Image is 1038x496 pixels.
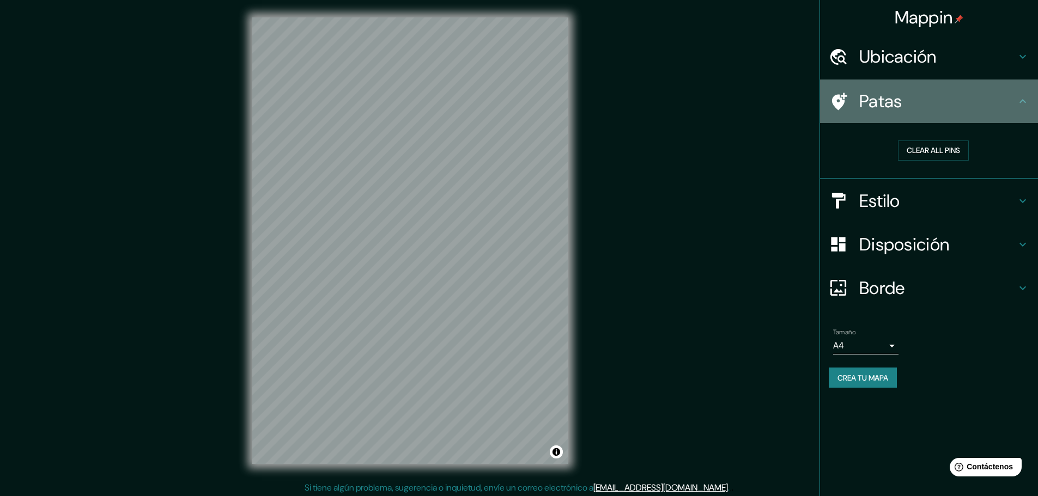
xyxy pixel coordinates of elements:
[859,277,905,299] font: Borde
[833,340,844,351] font: A4
[820,35,1038,78] div: Ubicación
[593,482,728,493] a: [EMAIL_ADDRESS][DOMAIN_NAME]
[829,368,897,388] button: Crea tu mapa
[837,373,888,383] font: Crea tu mapa
[859,233,949,256] font: Disposición
[859,90,902,113] font: Patas
[859,45,937,68] font: Ubicación
[730,481,731,493] font: .
[941,454,1026,484] iframe: Lanzador de widgets de ayuda
[859,189,900,212] font: Estilo
[252,17,568,464] canvas: Mapa
[305,482,593,493] font: Si tiene algún problema, sugerencia o inquietud, envíe un correo electrónico a
[731,481,733,493] font: .
[895,6,953,29] font: Mappin
[820,79,1038,123] div: Patas
[955,15,963,23] img: pin-icon.png
[820,179,1038,223] div: Estilo
[820,223,1038,266] div: Disposición
[728,482,730,493] font: .
[550,445,563,458] button: Activar o desactivar atribución
[833,337,899,354] div: A4
[820,266,1038,310] div: Borde
[898,140,969,161] button: Clear all pins
[833,328,855,336] font: Tamaño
